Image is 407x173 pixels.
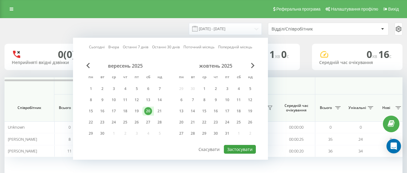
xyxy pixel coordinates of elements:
[246,85,254,93] div: 5
[378,48,392,61] span: 16
[98,107,106,115] div: 16
[187,118,199,127] div: вт 21 жовт 2025 р.
[331,7,378,11] span: Налаштування профілю
[177,130,185,137] div: 27
[86,63,90,68] span: Previous Month
[108,95,119,104] div: ср 10 вер 2025 р.
[199,84,210,93] div: ср 1 жовт 2025 р.
[121,118,129,126] div: 25
[379,105,394,110] span: Нові
[223,118,231,126] div: 24
[212,85,220,93] div: 2
[246,73,255,82] abbr: неділя
[89,44,105,50] a: Сьогодні
[142,95,154,104] div: сб 13 вер 2025 р.
[70,83,299,88] span: Вхідні дзвінки
[85,95,97,104] div: пн 8 вер 2025 р.
[199,95,210,104] div: ср 8 жовт 2025 р.
[223,107,231,115] div: 17
[8,148,37,154] span: [PERSON_NAME]
[154,84,165,93] div: нд 7 вер 2025 р.
[276,7,321,11] span: Реферальна програма
[121,85,129,93] div: 4
[154,118,165,127] div: нд 28 вер 2025 р.
[246,118,254,126] div: 26
[282,103,310,113] span: Середній час очікування
[189,107,197,115] div: 14
[67,148,72,154] span: 11
[133,118,141,126] div: 26
[210,118,221,127] div: чт 23 жовт 2025 р.
[131,95,142,104] div: пт 12 вер 2025 р.
[200,130,208,137] div: 29
[189,118,197,126] div: 21
[329,124,332,130] span: 0
[187,107,199,116] div: вт 14 жовт 2025 р.
[235,107,243,115] div: 18
[176,129,187,138] div: пн 27 жовт 2025 р.
[142,107,154,116] div: сб 20 вер 2025 р.
[108,118,119,127] div: ср 24 вер 2025 р.
[199,129,210,138] div: ср 29 жовт 2025 р.
[328,148,332,154] span: 36
[223,85,231,93] div: 3
[210,107,221,116] div: чт 16 жовт 2025 р.
[221,84,233,93] div: пт 3 жовт 2025 р.
[287,53,289,59] span: c
[234,73,243,82] abbr: субота
[233,107,244,116] div: сб 18 жовт 2025 р.
[235,96,243,104] div: 11
[319,60,395,65] div: Середній час очікування
[131,107,142,116] div: пт 19 вер 2025 р.
[218,44,252,50] a: Попередній місяць
[152,44,180,50] a: Останні 30 днів
[358,136,363,142] span: 24
[318,105,333,110] span: Всього
[131,118,142,127] div: пт 26 вер 2025 р.
[8,124,25,130] span: Unknown
[8,136,37,142] span: [PERSON_NAME]
[328,136,332,142] span: 35
[177,96,185,104] div: 6
[108,107,119,116] div: ср 17 вер 2025 р.
[110,118,118,126] div: 24
[235,118,243,126] div: 25
[85,84,97,93] div: пн 1 вер 2025 р.
[235,85,243,93] div: 4
[98,96,106,104] div: 9
[85,63,165,69] div: вересень 2025
[278,121,315,133] td: 00:00:00
[212,130,220,137] div: 30
[176,63,256,69] div: жовтень 2025
[200,107,208,115] div: 15
[97,84,108,93] div: вт 2 вер 2025 р.
[121,73,130,82] abbr: четвер
[87,85,95,93] div: 1
[183,44,215,50] a: Поточний місяць
[200,85,208,93] div: 1
[278,133,315,145] td: 00:00:25
[210,129,221,138] div: чт 30 жовт 2025 р.
[119,107,131,116] div: чт 18 вер 2025 р.
[177,118,185,126] div: 20
[10,105,49,110] span: Співробітник
[98,130,106,137] div: 30
[233,84,244,93] div: сб 4 жовт 2025 р.
[386,139,401,153] div: Open Intercom Messenger
[68,124,71,130] span: 0
[199,118,210,127] div: ср 22 жовт 2025 р.
[119,118,131,127] div: чт 25 вер 2025 р.
[58,49,84,60] div: 0 (0)%
[121,96,129,104] div: 11
[224,145,256,154] button: Застосувати
[123,44,148,50] a: Останні 7 днів
[155,73,164,82] abbr: неділя
[244,84,256,93] div: нд 5 жовт 2025 р.
[212,96,220,104] div: 9
[144,96,152,104] div: 13
[176,107,187,116] div: пн 13 жовт 2025 р.
[244,118,256,127] div: нд 26 жовт 2025 р.
[110,85,118,93] div: 3
[281,48,289,61] span: 0
[272,27,344,32] div: Відділ/Співробітник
